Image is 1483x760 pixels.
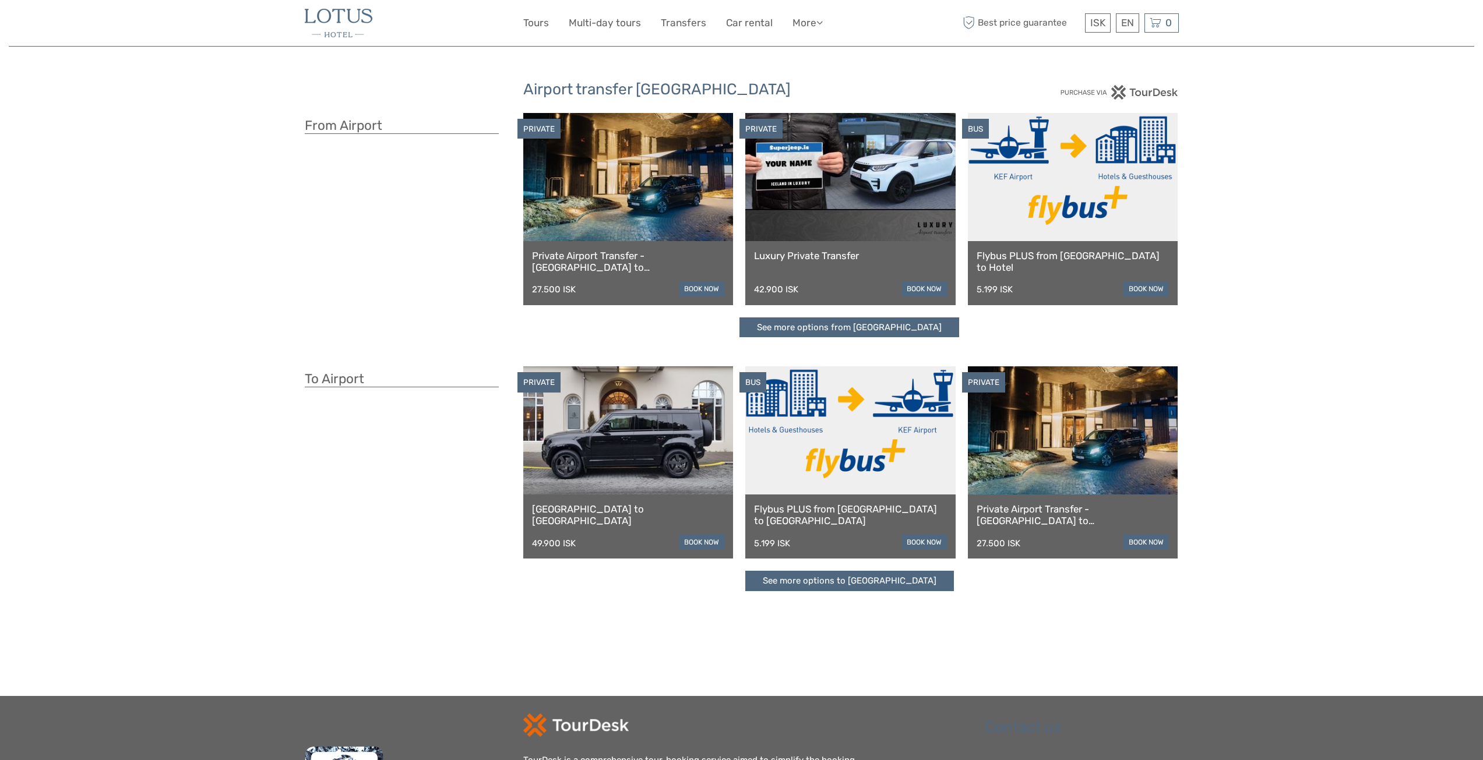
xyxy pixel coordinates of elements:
a: Private Airport Transfer - [GEOGRAPHIC_DATA] to [GEOGRAPHIC_DATA] [977,503,1170,527]
span: Best price guarantee [960,13,1082,33]
div: 42.900 ISK [754,284,798,295]
div: PRIVATE [517,119,561,139]
a: See more options to [GEOGRAPHIC_DATA] [745,571,954,591]
a: book now [901,281,947,296]
div: PRIVATE [517,372,561,393]
a: See more options from [GEOGRAPHIC_DATA] [739,317,959,338]
h2: Contact us [985,718,1179,737]
div: PRIVATE [962,372,1005,393]
a: book now [679,281,724,296]
div: PRIVATE [739,119,783,139]
a: Car rental [726,15,773,31]
div: EN [1116,13,1139,33]
a: Tours [523,15,549,31]
h3: From Airport [305,118,499,134]
a: Transfers [661,15,706,31]
h3: To Airport [305,371,499,387]
span: 0 [1164,17,1174,29]
div: 5.199 ISK [977,284,1013,295]
a: book now [901,535,947,550]
div: 5.199 ISK [754,538,790,549]
a: [GEOGRAPHIC_DATA] to [GEOGRAPHIC_DATA] [532,503,725,527]
a: book now [679,535,724,550]
div: 49.900 ISK [532,538,576,549]
a: book now [1123,535,1169,550]
div: 27.500 ISK [532,284,576,295]
div: BUS [962,119,989,139]
a: book now [1123,281,1169,296]
a: More [792,15,823,31]
img: PurchaseViaTourDesk.png [1060,85,1178,100]
img: td-logo-white.png [523,713,629,737]
a: Flybus PLUS from [GEOGRAPHIC_DATA] to [GEOGRAPHIC_DATA] [754,503,947,527]
a: Private Airport Transfer - [GEOGRAPHIC_DATA] to [GEOGRAPHIC_DATA] [532,250,725,274]
h2: Airport transfer [GEOGRAPHIC_DATA] [523,80,960,99]
img: 40-5dc62ba0-bbfb-450f-bd65-f0e2175b1aef_logo_small.jpg [305,9,372,37]
a: Multi-day tours [569,15,641,31]
div: 27.500 ISK [977,538,1020,549]
div: BUS [739,372,766,393]
a: Flybus PLUS from [GEOGRAPHIC_DATA] to Hotel [977,250,1170,274]
a: Luxury Private Transfer [754,250,947,261]
span: ISK [1090,17,1105,29]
